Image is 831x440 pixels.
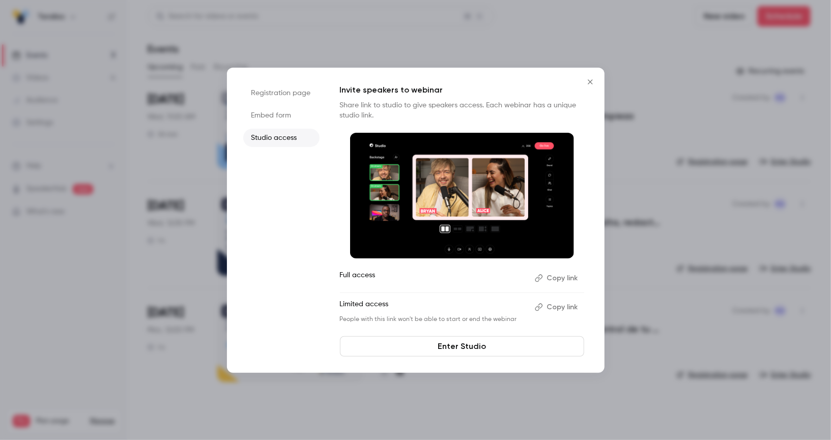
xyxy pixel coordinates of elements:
button: Close [580,72,600,92]
p: People with this link won't be able to start or end the webinar [340,315,527,324]
p: Limited access [340,299,527,315]
a: Enter Studio [340,336,584,357]
li: Registration page [243,84,320,102]
p: Share link to studio to give speakers access. Each webinar has a unique studio link. [340,100,584,121]
p: Full access [340,270,527,286]
li: Embed form [243,106,320,125]
img: Invite speakers to webinar [350,133,574,259]
button: Copy link [531,270,584,286]
button: Copy link [531,299,584,315]
p: Invite speakers to webinar [340,84,584,96]
li: Studio access [243,129,320,147]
